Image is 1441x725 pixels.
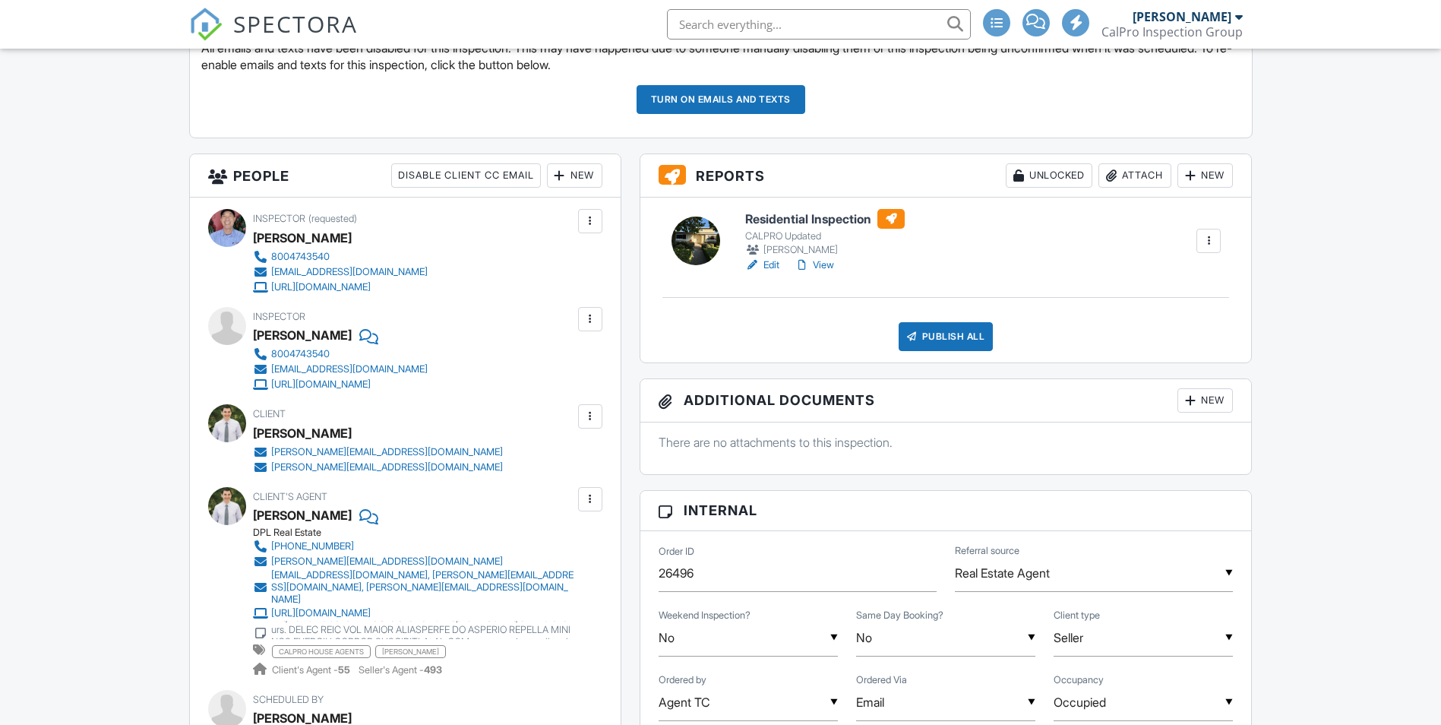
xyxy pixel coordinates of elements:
[856,609,943,622] label: Same Day Booking?
[640,491,1252,530] h3: Internal
[271,348,330,360] div: 8004743540
[271,281,371,293] div: [URL][DOMAIN_NAME]
[271,556,503,568] div: [PERSON_NAME][EMAIL_ADDRESS][DOMAIN_NAME]
[795,258,834,273] a: View
[253,347,428,362] a: 8004743540
[271,363,428,375] div: [EMAIL_ADDRESS][DOMAIN_NAME]
[233,8,358,40] span: SPECTORA
[899,322,994,351] div: Publish All
[253,408,286,419] span: Client
[391,163,541,188] div: Disable Client CC Email
[253,324,352,347] div: [PERSON_NAME]
[253,445,503,460] a: [PERSON_NAME][EMAIL_ADDRESS][DOMAIN_NAME]
[201,40,1240,74] p: All emails and texts have been disabled for this inspection. This may have happened due to someon...
[253,422,352,445] div: [PERSON_NAME]
[271,607,371,619] div: [URL][DOMAIN_NAME]
[424,664,442,676] strong: 493
[856,673,907,687] label: Ordered Via
[271,569,574,606] div: [EMAIL_ADDRESS][DOMAIN_NAME], [PERSON_NAME][EMAIL_ADDRESS][DOMAIN_NAME], [PERSON_NAME][EMAIL_ADDR...
[667,9,971,40] input: Search everything...
[253,311,305,322] span: Inspector
[253,377,428,392] a: [URL][DOMAIN_NAME]
[253,569,574,606] a: [EMAIL_ADDRESS][DOMAIN_NAME], [PERSON_NAME][EMAIL_ADDRESS][DOMAIN_NAME], [PERSON_NAME][EMAIL_ADDR...
[1133,9,1231,24] div: [PERSON_NAME]
[1054,673,1104,687] label: Occupancy
[272,664,352,676] span: Client's Agent -
[271,251,330,263] div: 8004743540
[659,609,751,622] label: Weekend Inspection?
[271,446,503,458] div: [PERSON_NAME][EMAIL_ADDRESS][DOMAIN_NAME]
[271,266,428,278] div: [EMAIL_ADDRESS][DOMAIN_NAME]
[1177,388,1233,413] div: New
[745,258,779,273] a: Edit
[955,544,1019,558] label: Referral source
[271,461,503,473] div: [PERSON_NAME][EMAIL_ADDRESS][DOMAIN_NAME]
[1054,609,1100,622] label: Client type
[253,504,352,527] div: [PERSON_NAME]
[745,242,905,258] div: [PERSON_NAME]
[253,606,574,621] a: [URL][DOMAIN_NAME]
[745,209,905,258] a: Residential Inspection CALPRO Updated [PERSON_NAME]
[253,527,586,539] div: DPL Real Estate
[308,213,357,224] span: (requested)
[659,673,706,687] label: Ordered by
[1098,163,1171,188] div: Attach
[659,545,694,559] label: Order ID
[1177,163,1233,188] div: New
[640,154,1252,198] h3: Reports
[745,209,905,229] h6: Residential Inspection
[189,8,223,41] img: The Best Home Inspection Software - Spectora
[253,280,428,295] a: [URL][DOMAIN_NAME]
[272,645,371,657] span: calpro house agents
[189,21,358,52] a: SPECTORA
[253,491,327,502] span: Client's Agent
[253,264,428,280] a: [EMAIL_ADDRESS][DOMAIN_NAME]
[640,379,1252,423] h3: Additional Documents
[338,664,350,676] strong: 55
[190,154,621,198] h3: People
[659,434,1234,451] p: There are no attachments to this inspection.
[359,664,442,676] span: Seller's Agent -
[253,460,503,475] a: [PERSON_NAME][EMAIL_ADDRESS][DOMAIN_NAME]
[271,540,354,552] div: [PHONE_NUMBER]
[253,362,428,377] a: [EMAIL_ADDRESS][DOMAIN_NAME]
[253,554,574,569] a: [PERSON_NAME][EMAIL_ADDRESS][DOMAIN_NAME]
[1101,24,1243,40] div: CalPro Inspection Group
[253,249,428,264] a: 8004743540
[745,230,905,242] div: CALPRO Updated
[253,213,305,224] span: Inspector
[375,645,446,657] span: [PERSON_NAME]
[253,694,324,705] span: Scheduled By
[253,539,574,554] a: [PHONE_NUMBER]
[253,226,352,249] div: [PERSON_NAME]
[637,85,805,114] button: Turn on emails and texts
[1006,163,1092,188] div: Unlocked
[271,378,371,391] div: [URL][DOMAIN_NAME]
[547,163,602,188] div: New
